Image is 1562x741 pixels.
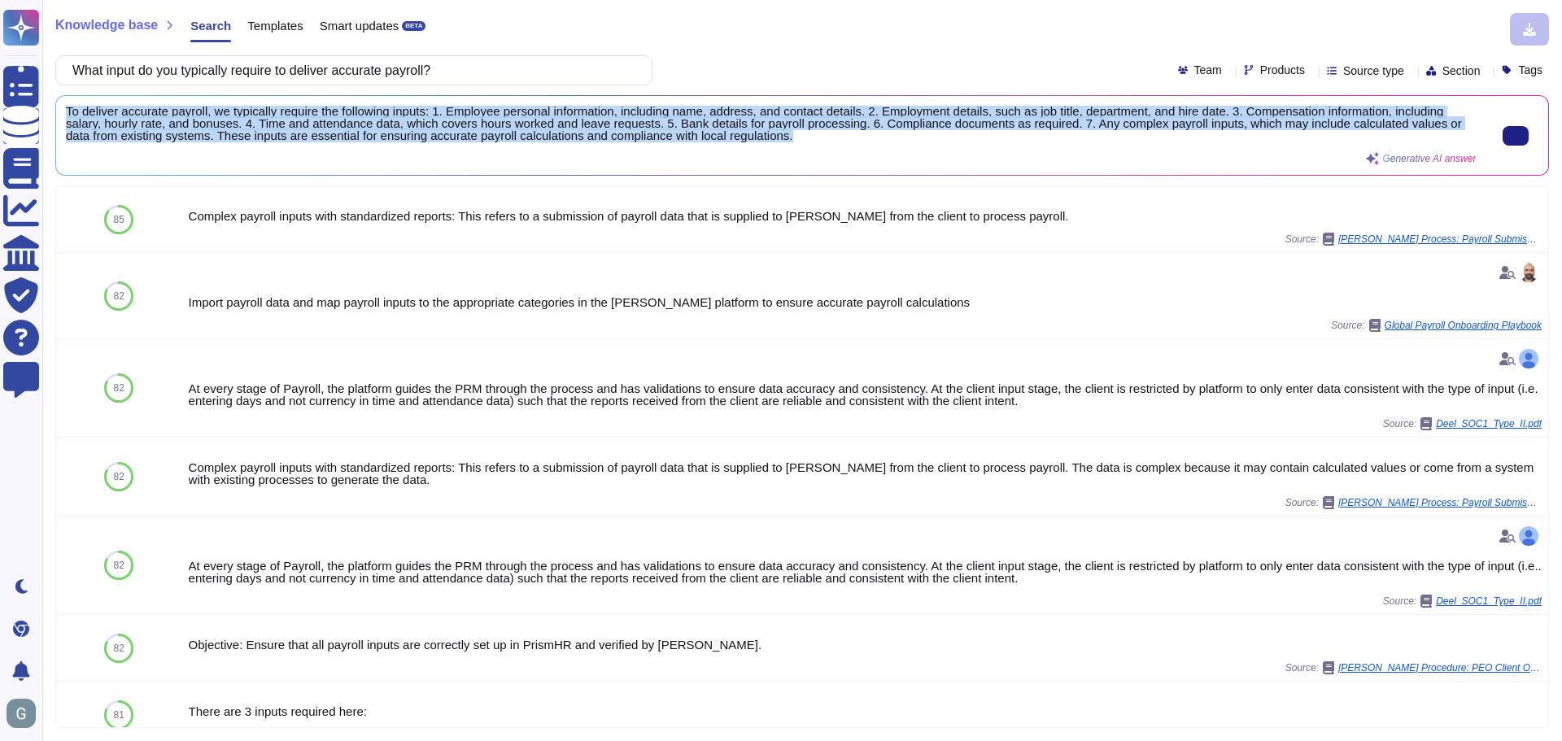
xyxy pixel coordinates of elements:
span: Generative AI answer [1382,154,1476,163]
span: Templates [247,20,303,32]
span: Source: [1331,319,1542,332]
span: [PERSON_NAME] Procedure: PEO Client Onboarding.pdf [1338,663,1542,673]
div: Complex payroll inputs with standardized reports: This refers to a submission of payroll data tha... [189,210,1542,222]
div: There are 3 inputs required here: [189,705,1542,717]
button: user [3,695,47,731]
span: Source: [1285,496,1542,509]
span: Global Payroll Onboarding Playbook [1385,320,1542,330]
img: user [1519,349,1538,368]
span: [PERSON_NAME] Process: Payroll Submission Custom Templates - Global Payroll (GP) - Client Experie... [1338,498,1542,508]
span: Deel_SOC1_Type_II.pdf [1436,596,1542,606]
span: 81 [114,710,124,720]
span: 82 [114,643,124,653]
div: Complex payroll inputs with standardized reports: This refers to a submission of payroll data tha... [189,461,1542,486]
span: Search [190,20,231,32]
span: Source type [1343,65,1404,76]
input: Search a question or template... [64,56,635,85]
div: At every stage of Payroll, the platform guides the PRM through the process and has validations to... [189,382,1542,407]
div: Objective: Ensure that all payroll inputs are correctly set up in PrismHR and verified by [PERSON... [189,639,1542,651]
span: Source: [1285,661,1542,674]
div: At every stage of Payroll, the platform guides the PRM through the process and has validations to... [189,560,1542,584]
span: Knowledge base [55,19,158,32]
span: [PERSON_NAME] Process: Payroll Submission Custom Templates - Global Payroll (GP) - Client Experie... [1338,234,1542,244]
span: Team [1194,64,1222,76]
span: Source: [1383,417,1542,430]
div: BETA [402,21,425,31]
span: 82 [114,383,124,393]
span: 82 [114,291,124,301]
span: 82 [114,560,124,570]
img: user [1519,263,1538,282]
span: To deliver accurate payroll, we typically require the following inputs: 1. Employee personal info... [66,106,1476,142]
span: Source: [1383,595,1542,608]
span: Smart updates [320,20,399,32]
span: 85 [114,215,124,224]
span: Section [1442,65,1481,76]
span: 82 [114,472,124,482]
span: Products [1260,64,1305,76]
span: Deel_SOC1_Type_II.pdf [1436,419,1542,429]
div: Import payroll data and map payroll inputs to the appropriate categories in the [PERSON_NAME] pla... [189,296,1542,308]
img: user [1519,526,1538,546]
span: Source: [1285,233,1542,246]
img: user [7,699,36,728]
span: Tags [1518,64,1542,76]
